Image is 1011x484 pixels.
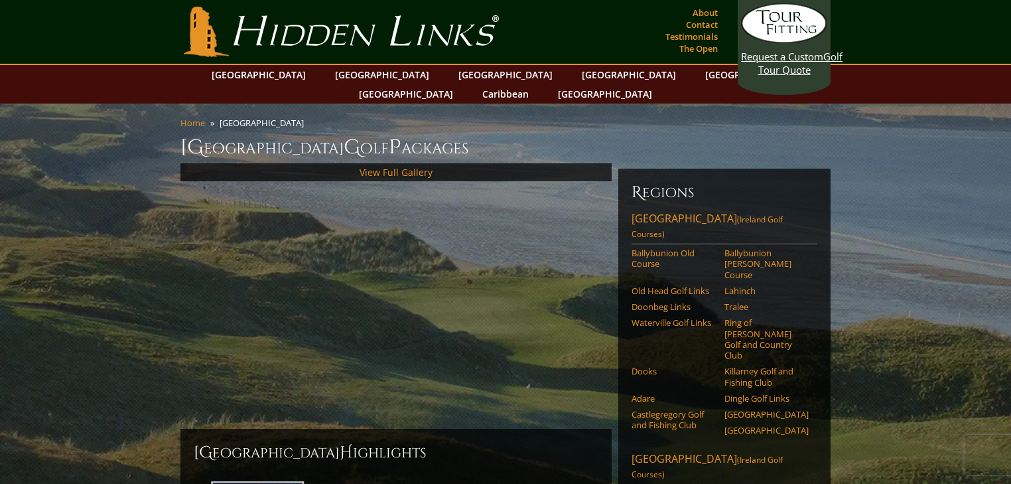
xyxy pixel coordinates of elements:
a: Old Head Golf Links [632,285,716,296]
span: G [344,134,360,161]
a: [GEOGRAPHIC_DATA] [699,65,806,84]
a: Dooks [632,366,716,376]
a: Tralee [724,301,809,312]
a: [GEOGRAPHIC_DATA] [724,425,809,436]
a: Waterville Golf Links [632,317,716,328]
span: Request a Custom [741,50,823,63]
a: Killarney Golf and Fishing Club [724,366,809,388]
span: P [389,134,401,161]
span: H [340,442,353,463]
a: [GEOGRAPHIC_DATA] [452,65,559,84]
a: Caribbean [476,84,535,104]
a: Ring of [PERSON_NAME] Golf and Country Club [724,317,809,361]
a: [GEOGRAPHIC_DATA](Ireland Golf Courses) [632,211,817,244]
a: Testimonials [662,27,721,46]
a: Doonbeg Links [632,301,716,312]
h1: [GEOGRAPHIC_DATA] olf ackages [180,134,831,161]
a: [GEOGRAPHIC_DATA] [328,65,436,84]
a: [GEOGRAPHIC_DATA] [352,84,460,104]
h6: Regions [632,182,817,203]
a: The Open [676,39,721,58]
a: About [689,3,721,22]
a: [GEOGRAPHIC_DATA] [551,84,659,104]
a: Adare [632,393,716,404]
li: [GEOGRAPHIC_DATA] [220,117,309,129]
a: Dingle Golf Links [724,393,809,404]
a: Castlegregory Golf and Fishing Club [632,409,716,431]
a: Ballybunion [PERSON_NAME] Course [724,248,809,280]
h2: [GEOGRAPHIC_DATA] ighlights [194,442,598,463]
a: Home [180,117,205,129]
a: Request a CustomGolf Tour Quote [741,3,827,76]
a: Lahinch [724,285,809,296]
a: Contact [683,15,721,34]
a: [GEOGRAPHIC_DATA] [205,65,312,84]
a: [GEOGRAPHIC_DATA] [575,65,683,84]
a: Ballybunion Old Course [632,248,716,270]
a: View Full Gallery [360,166,433,179]
a: [GEOGRAPHIC_DATA] [724,409,809,420]
span: (Ireland Golf Courses) [632,454,783,480]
